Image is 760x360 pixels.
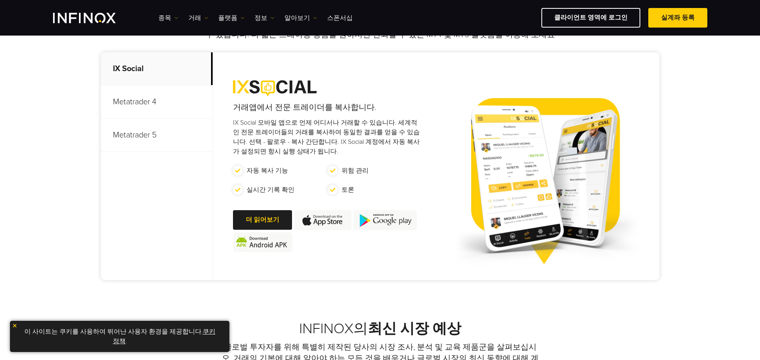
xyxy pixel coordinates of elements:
a: 플랫폼 [218,13,245,23]
p: Metatrader 5 [101,119,213,152]
p: 토론 [342,185,354,195]
h4: 거래앱에서 전문 트레이더를 복사합니다. [233,102,423,113]
p: 자동 복사 기능 [247,166,288,175]
strong: 최신 시장 예상 [368,320,461,337]
p: Metatrader 4 [101,86,213,119]
img: yellow close icon [12,323,18,328]
a: 스폰서십 [327,13,353,23]
a: 더 읽어보기 [233,210,292,230]
a: 클라이언트 영역에 로그인 [541,8,640,28]
a: 거래 [188,13,208,23]
a: 알아보기 [284,13,317,23]
p: 실시간 기록 확인 [247,185,294,195]
a: 정보 [255,13,274,23]
h2: INFINOX의 [101,320,659,338]
p: 이 사이트는 쿠키를 사용하여 뛰어난 사용자 환경을 제공합니다. . [14,325,225,348]
p: IX Social 모바일 앱으로 언제 어디서나 거래할 수 있습니다. 세계적인 전문 트레이더들의 거래를 복사하여 동일한 결과를 얻을 수 있습니다. 선택 - 팔로우 - 복사 간단... [233,118,423,156]
p: IX Social [101,52,213,86]
a: 종목 [158,13,178,23]
a: INFINOX Logo [53,13,134,23]
p: 위험 관리 [342,166,369,175]
a: 실계좌 등록 [648,8,707,28]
